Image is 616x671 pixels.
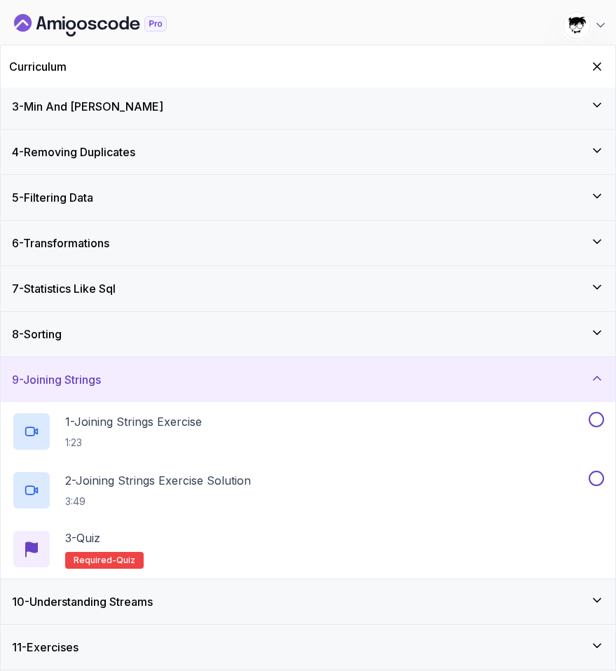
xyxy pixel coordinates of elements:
h3: 4 - Removing Duplicates [12,144,135,160]
button: 9-Joining Strings [1,357,615,402]
button: 1-Joining Strings Exercise1:23 [12,412,604,451]
h3: 10 - Understanding Streams [12,593,153,610]
button: 8-Sorting [1,312,615,357]
p: 3:49 [65,494,251,509]
button: 4-Removing Duplicates [1,130,615,174]
button: 7-Statistics Like Sql [1,266,615,311]
h2: Curriculum [9,58,67,75]
button: 6-Transformations [1,221,615,265]
button: 3-Min And [PERSON_NAME] [1,84,615,129]
button: 10-Understanding Streams [1,579,615,624]
button: 11-Exercises [1,625,615,670]
a: Dashboard [14,14,199,36]
button: Hide Curriculum for mobile [587,57,607,76]
h3: 11 - Exercises [12,639,78,656]
p: 3 - Quiz [65,530,100,546]
h3: 3 - Min And [PERSON_NAME] [12,98,163,115]
h3: 5 - Filtering Data [12,189,93,206]
p: 2 - Joining Strings Exercise Solution [65,472,251,489]
h3: 6 - Transformations [12,235,109,251]
p: 1 - Joining Strings Exercise [65,413,202,430]
h3: 7 - Statistics Like Sql [12,280,116,297]
h3: 8 - Sorting [12,326,62,343]
p: 1:23 [65,436,202,450]
button: 3-QuizRequired-quiz [12,530,604,569]
button: 5-Filtering Data [1,175,615,220]
img: user profile image [563,12,590,39]
span: quiz [116,555,135,566]
button: user profile image [563,11,608,39]
span: Required- [74,555,116,566]
button: 2-Joining Strings Exercise Solution3:49 [12,471,604,510]
h3: 9 - Joining Strings [12,371,101,388]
